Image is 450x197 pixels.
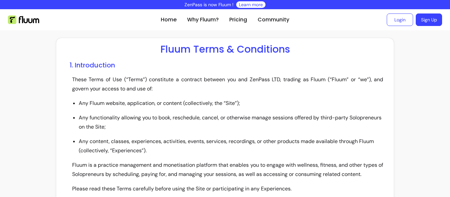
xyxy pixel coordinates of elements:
h3: 1. Introduction [70,61,383,70]
p: Please read these Terms carefully before using the Site or participating in any Experiences. [72,184,383,193]
img: Fluum Logo [8,15,39,24]
li: Any content, classes, experiences, activities, events, services, recordings, or other products ma... [79,137,383,155]
a: Sign Up [416,13,442,26]
p: ZenPass is now Fluum ! [184,1,234,8]
a: Community [258,16,289,24]
p: Fluum is a practice management and monetisation platform that enables you to engage with wellness... [72,160,383,179]
p: These Terms of Use (“Terms”) constitute a contract between you and ZenPass LTD, trading as Fluum ... [72,75,383,93]
a: Login [387,13,413,26]
li: Any functionality allowing you to book, reschedule, cancel, or otherwise manage sessions offered ... [79,113,383,132]
a: Home [161,16,177,24]
a: Pricing [229,16,247,24]
h1: Fluum Terms & Conditions [67,43,383,55]
a: Learn more [239,1,263,8]
li: Any Fluum website, application, or content (collectively, the “Site”); [79,99,383,108]
a: Why Fluum? [187,16,219,24]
